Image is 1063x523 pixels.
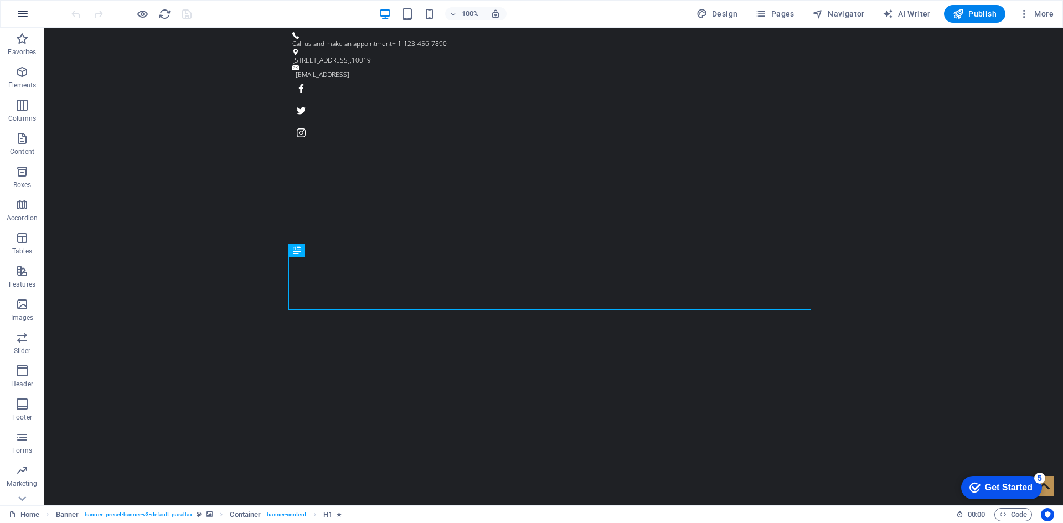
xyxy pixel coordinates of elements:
[33,12,80,22] div: Get Started
[8,48,36,56] p: Favorites
[206,511,213,517] i: This element contains a background
[491,9,500,19] i: On resize automatically adjust zoom level to fit chosen device.
[323,508,332,521] span: Click to select. Double-click to edit
[56,508,79,521] span: Click to select. Double-click to edit
[944,5,1005,23] button: Publish
[83,508,192,521] span: . banner .preset-banner-v3-default .parallax
[462,7,479,20] h6: 100%
[11,380,33,389] p: Header
[1019,8,1054,19] span: More
[883,8,931,19] span: AI Writer
[10,147,34,156] p: Content
[692,5,742,23] div: Design (Ctrl+Alt+Y)
[812,8,865,19] span: Navigator
[136,7,149,20] button: Click here to leave preview mode and continue editing
[7,214,38,222] p: Accordion
[976,510,977,519] span: :
[696,8,738,19] span: Design
[968,508,985,521] span: 00 00
[12,247,32,256] p: Tables
[82,2,93,13] div: 5
[999,508,1027,521] span: Code
[56,508,342,521] nav: breadcrumb
[953,8,997,19] span: Publish
[230,508,261,521] span: Click to select. Double-click to edit
[9,6,90,29] div: Get Started 5 items remaining, 0% complete
[11,313,34,322] p: Images
[1041,508,1054,521] button: Usercentrics
[158,8,171,20] i: Reload page
[9,280,35,289] p: Features
[8,81,37,90] p: Elements
[12,446,32,455] p: Forms
[956,508,985,521] h6: Session time
[692,5,742,23] button: Design
[994,508,1032,521] button: Code
[1014,5,1058,23] button: More
[755,8,794,19] span: Pages
[751,5,798,23] button: Pages
[9,508,39,521] a: Click to cancel selection. Double-click to open Pages
[878,5,935,23] button: AI Writer
[337,511,342,517] i: Element contains an animation
[7,479,37,488] p: Marketing
[12,413,32,422] p: Footer
[158,7,171,20] button: reload
[445,7,484,20] button: 100%
[808,5,869,23] button: Navigator
[197,511,202,517] i: This element is a customizable preset
[13,180,32,189] p: Boxes
[14,346,31,355] p: Slider
[8,114,36,123] p: Columns
[265,508,306,521] span: . banner-content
